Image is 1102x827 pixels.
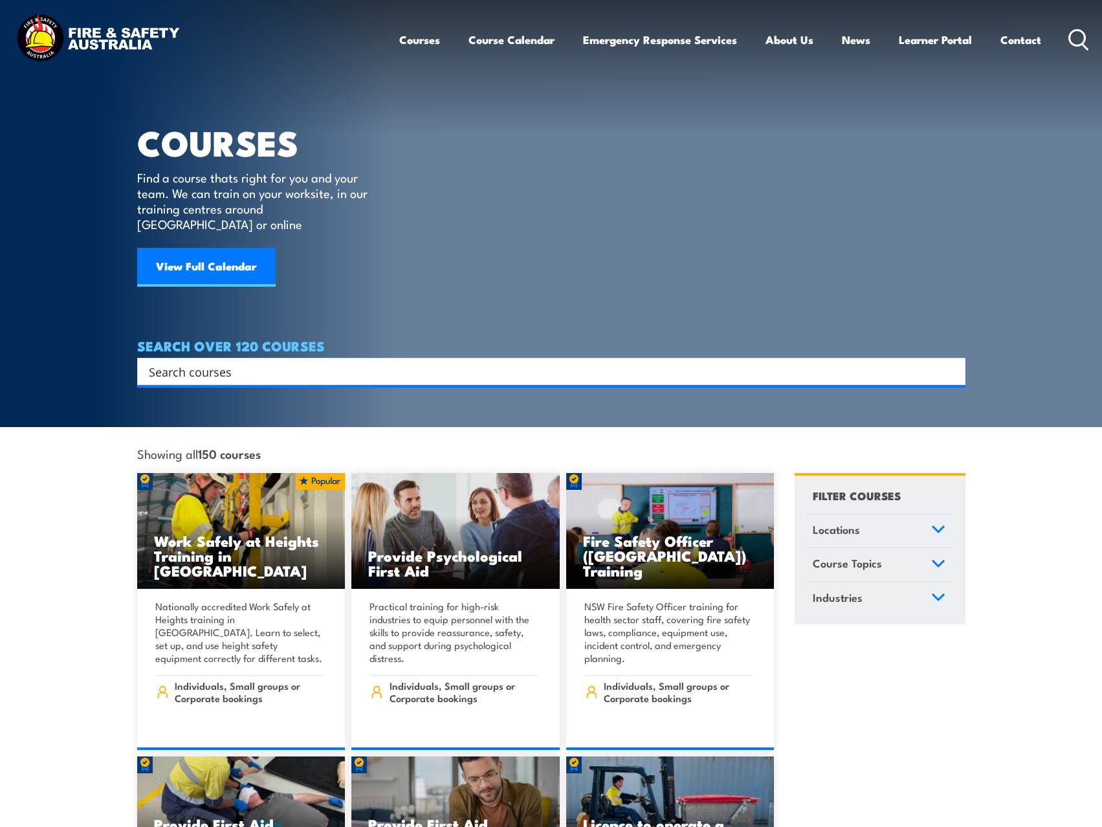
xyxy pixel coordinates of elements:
[766,23,813,57] a: About Us
[351,473,560,590] a: Provide Psychological First Aid
[813,589,863,606] span: Industries
[399,23,440,57] a: Courses
[198,445,261,462] strong: 150 courses
[943,362,961,380] button: Search magnifier button
[807,548,951,582] a: Course Topics
[351,473,560,590] img: Mental Health First Aid Training Course from Fire & Safety Australia
[390,679,538,704] span: Individuals, Small groups or Corporate bookings
[813,555,882,572] span: Course Topics
[137,447,261,460] span: Showing all
[151,362,940,380] form: Search form
[584,600,753,665] p: NSW Fire Safety Officer training for health sector staff, covering fire safety laws, compliance, ...
[566,473,775,590] img: Fire Safety Advisor
[137,473,346,590] img: Work Safely at Heights Training (1)
[899,23,972,57] a: Learner Portal
[813,521,860,538] span: Locations
[604,679,752,704] span: Individuals, Small groups or Corporate bookings
[155,600,324,665] p: Nationally accredited Work Safely at Heights training in [GEOGRAPHIC_DATA]. Learn to select, set ...
[368,548,543,578] h3: Provide Psychological First Aid
[369,600,538,665] p: Practical training for high-risk industries to equip personnel with the skills to provide reassur...
[583,23,737,57] a: Emergency Response Services
[137,170,373,232] p: Find a course thats right for you and your team. We can train on your worksite, in our training c...
[468,23,555,57] a: Course Calendar
[807,514,951,548] a: Locations
[137,248,276,287] a: View Full Calendar
[137,127,386,157] h1: COURSES
[583,533,758,578] h3: Fire Safety Officer ([GEOGRAPHIC_DATA]) Training
[842,23,870,57] a: News
[813,487,901,504] h4: FILTER COURSES
[175,679,323,704] span: Individuals, Small groups or Corporate bookings
[566,473,775,590] a: Fire Safety Officer ([GEOGRAPHIC_DATA]) Training
[137,338,965,353] h4: SEARCH OVER 120 COURSES
[149,362,937,381] input: Search input
[137,473,346,590] a: Work Safely at Heights Training in [GEOGRAPHIC_DATA]
[807,582,951,616] a: Industries
[1000,23,1041,57] a: Contact
[154,533,329,578] h3: Work Safely at Heights Training in [GEOGRAPHIC_DATA]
